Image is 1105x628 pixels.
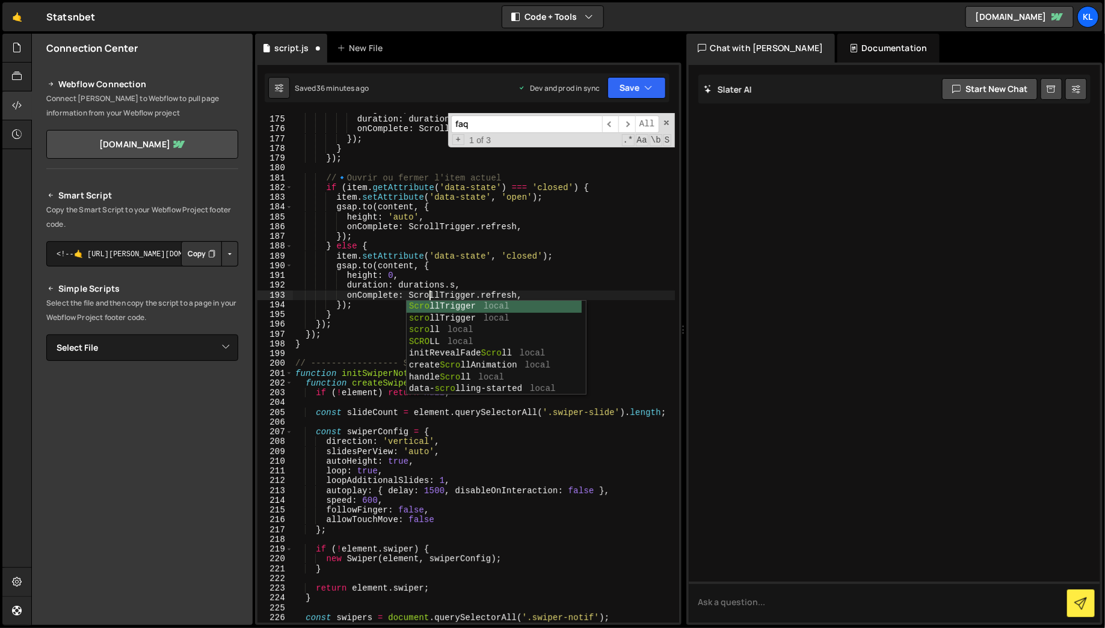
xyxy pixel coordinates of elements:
[257,583,293,593] div: 223
[1077,6,1099,28] a: Kl
[518,83,600,93] div: Dev and prod in sync
[618,115,635,133] span: ​
[257,457,293,466] div: 210
[257,388,293,398] div: 203
[704,84,753,95] h2: Slater AI
[257,114,293,124] div: 175
[635,115,659,133] span: Alt-Enter
[257,241,293,251] div: 188
[257,232,293,241] div: 187
[46,10,95,24] div: Statsnbet
[257,554,293,564] div: 220
[46,130,238,159] a: [DOMAIN_NAME]
[46,296,238,325] p: Select the file and then copy the script to a page in your Webflow Project footer code.
[464,135,496,145] span: 1 of 3
[257,280,293,290] div: 192
[257,369,293,378] div: 201
[257,447,293,457] div: 209
[257,153,293,163] div: 179
[257,330,293,339] div: 197
[257,310,293,319] div: 195
[257,505,293,515] div: 215
[257,427,293,437] div: 207
[257,271,293,280] div: 191
[257,339,293,349] div: 198
[257,319,293,329] div: 196
[274,42,309,54] div: script.js
[636,134,648,146] span: CaseSensitive Search
[295,83,369,93] div: Saved
[257,417,293,427] div: 206
[257,525,293,535] div: 217
[257,163,293,173] div: 180
[257,300,293,310] div: 194
[46,188,238,203] h2: Smart Script
[257,134,293,144] div: 177
[46,381,239,489] iframe: YouTube video player
[257,291,293,300] div: 193
[257,251,293,261] div: 189
[2,2,32,31] a: 🤙
[257,515,293,525] div: 216
[46,241,238,266] textarea: <!--🤙 [URL][PERSON_NAME][DOMAIN_NAME]> <script>document.addEventListener("DOMContentLoaded", func...
[837,34,939,63] div: Documentation
[686,34,836,63] div: Chat with [PERSON_NAME]
[452,134,465,145] span: Toggle Replace mode
[965,6,1074,28] a: [DOMAIN_NAME]
[257,564,293,574] div: 221
[257,359,293,368] div: 200
[257,349,293,359] div: 199
[257,202,293,212] div: 184
[257,486,293,496] div: 213
[257,437,293,446] div: 208
[257,183,293,192] div: 182
[46,91,238,120] p: Connect [PERSON_NAME] to Webflow to pull page information from your Webflow project
[46,77,238,91] h2: Webflow Connection
[257,124,293,134] div: 176
[451,115,602,133] input: Search for
[502,6,603,28] button: Code + Tools
[181,241,238,266] div: Button group with nested dropdown
[622,134,635,146] span: RegExp Search
[257,535,293,544] div: 218
[257,613,293,623] div: 226
[46,203,238,232] p: Copy the Smart Script to your Webflow Project footer code.
[181,241,222,266] button: Copy
[257,192,293,202] div: 183
[663,134,671,146] span: Search In Selection
[257,398,293,407] div: 204
[257,222,293,232] div: 186
[257,603,293,613] div: 225
[257,212,293,222] div: 185
[46,282,238,296] h2: Simple Scripts
[257,408,293,417] div: 205
[942,78,1038,100] button: Start new chat
[257,466,293,476] div: 211
[650,134,662,146] span: Whole Word Search
[257,476,293,485] div: 212
[602,115,619,133] span: ​
[46,42,138,55] h2: Connection Center
[257,261,293,271] div: 190
[337,42,387,54] div: New File
[257,173,293,183] div: 181
[257,574,293,583] div: 222
[257,593,293,603] div: 224
[257,496,293,505] div: 214
[257,378,293,388] div: 202
[257,544,293,554] div: 219
[46,497,239,605] iframe: YouTube video player
[316,83,369,93] div: 36 minutes ago
[608,77,666,99] button: Save
[257,144,293,153] div: 178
